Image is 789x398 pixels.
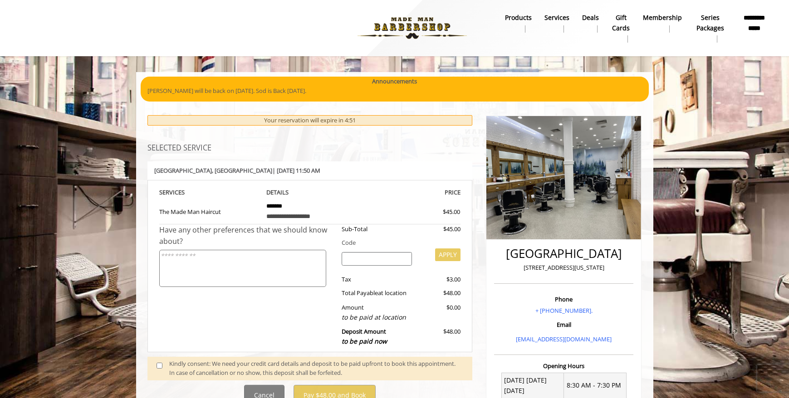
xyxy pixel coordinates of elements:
[582,13,599,23] b: Deals
[342,327,387,345] b: Deposit Amount
[535,306,593,315] a: + [PHONE_NUMBER].
[494,363,633,369] h3: Opening Hours
[496,247,631,260] h2: [GEOGRAPHIC_DATA]
[342,337,387,345] span: to be paid now
[181,188,185,196] span: S
[350,3,475,53] img: Made Man Barbershop logo
[496,263,631,272] p: [STREET_ADDRESS][US_STATE]
[169,359,463,378] div: Kindly consent: We need your credit card details and deposit to be paid upfront to book this appo...
[695,13,726,33] b: Series packages
[612,13,630,33] b: gift cards
[435,248,461,261] button: APPLY
[335,288,419,298] div: Total Payable
[516,335,612,343] a: [EMAIL_ADDRESS][DOMAIN_NAME]
[147,115,473,126] div: Your reservation will expire in 4:51
[212,166,272,175] span: , [GEOGRAPHIC_DATA]
[360,187,461,198] th: PRICE
[544,13,569,23] b: Services
[410,207,460,217] div: $45.00
[419,224,461,234] div: $45.00
[335,303,419,322] div: Amount
[342,312,412,322] div: to be paid at location
[576,11,605,35] a: DealsDeals
[496,321,631,328] h3: Email
[419,275,461,284] div: $3.00
[643,13,682,23] b: Membership
[538,11,576,35] a: ServicesServices
[605,11,637,45] a: Gift cardsgift cards
[147,144,473,152] h3: SELECTED SERVICE
[637,11,688,35] a: MembershipMembership
[154,166,320,175] b: [GEOGRAPHIC_DATA] | [DATE] 11:50 AM
[419,327,461,346] div: $48.00
[499,11,538,35] a: Productsproducts
[505,13,532,23] b: products
[496,296,631,302] h3: Phone
[335,224,419,234] div: Sub-Total
[335,238,461,248] div: Code
[260,187,360,198] th: DETAILS
[147,86,642,96] p: [PERSON_NAME] will be back on [DATE]. Sod is Back [DATE].
[378,289,407,297] span: at location
[372,77,417,86] b: Announcements
[419,303,461,322] div: $0.00
[688,11,732,45] a: Series packagesSeries packages
[159,224,335,248] div: Have any other preferences that we should know about?
[159,197,260,224] td: The Made Man Haircut
[159,187,260,198] th: SERVICE
[335,275,419,284] div: Tax
[419,288,461,298] div: $48.00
